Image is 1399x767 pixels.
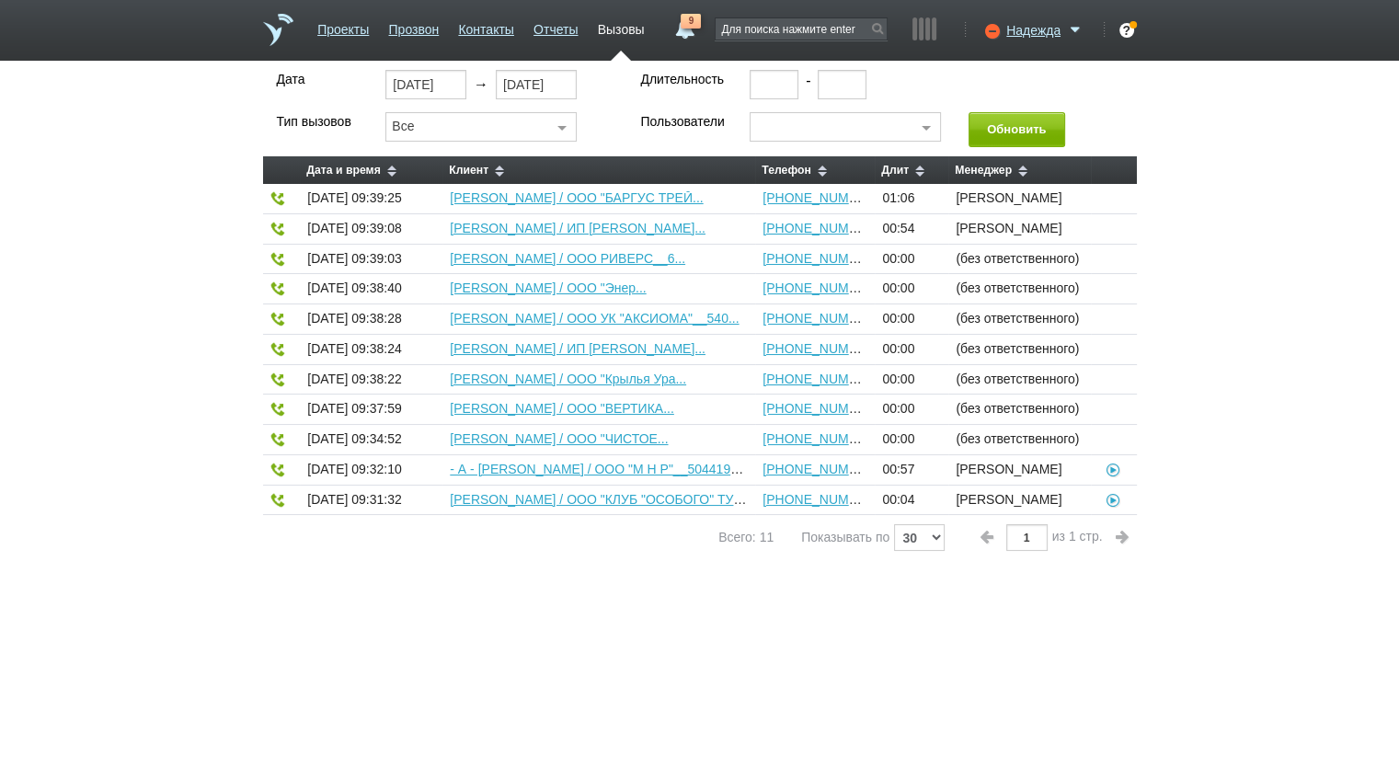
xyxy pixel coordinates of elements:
a: [PERSON_NAME] / ООО "Энер... [450,280,646,295]
span: [DATE] 09:37:59 [307,401,401,416]
a: [PHONE_NUMBER] [763,251,878,266]
a: Надежда [1006,19,1085,38]
a: [PHONE_NUMBER] [763,280,878,295]
label: Пользователи [640,112,722,132]
a: На главную [263,14,293,46]
span: [PERSON_NAME] [956,493,1083,508]
span: Дата и время [306,164,381,177]
div: Все [392,115,548,137]
span: [DATE] 09:38:28 [307,311,401,326]
a: 9 [668,14,701,36]
span: 00:00 [882,432,940,447]
a: [PERSON_NAME] / ООО "ЧИСТОЕ... [450,431,668,446]
span: 00:00 [882,281,940,296]
a: [PERSON_NAME] / ООО "Крылья Ура... [450,372,686,386]
span: Телефон [762,164,811,177]
button: Обновить [969,112,1065,146]
span: [PERSON_NAME] [956,191,1083,206]
span: [PERSON_NAME] [956,222,1083,236]
a: [PHONE_NUMBER] [763,341,878,356]
span: [DATE] 09:39:25 [307,190,401,205]
span: Надежда [1006,21,1061,40]
label: Длительность [640,70,722,89]
a: [PERSON_NAME] / ИП [PERSON_NAME]... [450,341,705,356]
a: [PHONE_NUMBER] [763,492,878,507]
input: Для поиска нажмите enter [716,18,887,40]
span: [DATE] 09:38:24 [307,341,401,356]
span: 00:00 [882,402,940,417]
a: [PERSON_NAME] / ООО "БАРГУС ТРЕЙ... [450,190,703,205]
a: Проекты [317,13,369,40]
span: Длит [881,164,909,177]
span: 9 [681,14,701,29]
span: 00:00 [882,372,940,387]
span: (без ответственного) [956,281,1083,296]
a: Контакты [458,13,513,40]
span: 00:57 [882,463,940,477]
div: - [806,70,810,112]
span: (без ответственного) [956,372,1083,387]
span: [PERSON_NAME] [956,463,1083,477]
a: [PHONE_NUMBER] [763,221,878,235]
span: [DATE] 09:39:08 [307,221,401,235]
span: Клиент [449,164,488,177]
a: Прозвон [388,13,439,40]
span: [DATE] 09:32:10 [307,462,401,476]
span: (без ответственного) [956,342,1083,357]
span: 00:04 [882,493,940,508]
a: Отчеты [533,13,578,40]
a: [PERSON_NAME] / ООО УК "АКСИОМА"__540... [450,311,739,326]
a: [PERSON_NAME] / ООО РИВЕРС__6... [450,251,685,266]
a: [PHONE_NUMBER] [763,311,878,326]
span: 00:00 [882,252,940,267]
a: [PERSON_NAME] / ООО "КЛУБ "ОСОБОГО" ТУРИЗМ... [450,492,780,507]
a: [PHONE_NUMBER] [763,190,878,205]
span: 00:00 [882,342,940,357]
span: Менеджер [955,164,1012,177]
span: [DATE] 09:31:32 [307,492,401,507]
a: [PHONE_NUMBER] [763,372,878,386]
a: [PERSON_NAME] / ИП [PERSON_NAME]... [450,221,705,235]
a: Вызовы [598,13,645,40]
span: [DATE] 09:39:03 [307,251,401,266]
div: ? [1119,23,1134,38]
span: [DATE] 09:38:22 [307,372,401,386]
label: Дата [277,70,359,89]
div: → [385,70,577,99]
span: [DATE] 09:38:40 [307,280,401,295]
span: 00:00 [882,312,940,326]
span: 01:06 [882,191,940,206]
div: из 1 стр. [1006,524,1103,550]
a: - А - [PERSON_NAME] / ООО "М Н Р"__504419u@h... [450,462,768,476]
span: (без ответственного) [956,432,1083,447]
span: (без ответственного) [956,402,1083,417]
a: [PHONE_NUMBER] [763,462,878,476]
span: (без ответственного) [956,312,1083,326]
a: [PHONE_NUMBER] [763,401,878,416]
a: [PERSON_NAME] / ООО "ВЕРТИКА... [450,401,674,416]
span: (без ответственного) [956,252,1083,267]
span: 00:54 [882,222,940,236]
div: Всего: 11 [718,524,774,550]
label: Тип вызовов [277,112,359,132]
span: [DATE] 09:34:52 [307,431,401,446]
a: [PHONE_NUMBER] [763,431,878,446]
span: Показывать по [801,528,889,547]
